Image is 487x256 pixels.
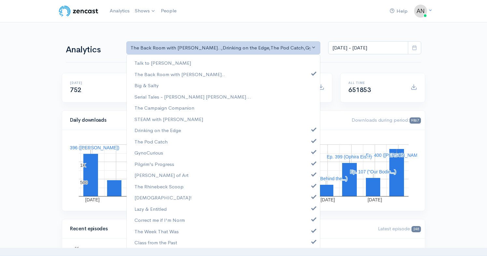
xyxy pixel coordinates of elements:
text: Ep. 107 ("Our Bodie...) [350,169,396,174]
span: [DEMOGRAPHIC_DATA]! [134,194,192,201]
text: Ep. 400 ([PERSON_NAME]...) [366,153,427,158]
div: The Back Room with [PERSON_NAME].. , Drinking on the Edge , The Pod Catch , GynoCurious , Pilgrim... [131,44,310,52]
span: GynoCurious [134,149,163,156]
h6: All time [348,81,403,85]
text: [DATE] [321,197,335,202]
span: The Pod Catch [134,138,168,145]
text: [DATE] [368,197,382,202]
h6: [DATE] [70,81,124,85]
span: 752 [70,86,81,94]
text: 1K [80,163,86,168]
span: The Campaign Companion [134,104,194,112]
a: Help [387,4,410,18]
span: Big & Salty [134,82,159,89]
input: analytics date range selector [328,41,408,55]
text: 1K [75,246,79,250]
span: Latest episode: [378,225,421,232]
span: Downloads during period: [352,117,421,123]
text: [DATE] [85,197,100,202]
img: ZenCast Logo [58,5,99,18]
text: 1.5K [80,145,90,151]
button: The Back Room with Andy O..., Drinking on the Edge, The Pod Catch, GynoCurious, Pilgrim's Progres... [126,41,320,55]
h4: Daily downloads [70,117,344,123]
span: Serial Tales - [PERSON_NAME] [PERSON_NAME]... [134,93,251,101]
span: The Week That Was [134,228,179,235]
span: Drinking on the Edge [134,127,181,134]
span: [PERSON_NAME] of Art [134,171,188,179]
text: Ep. 396 ([PERSON_NAME]) [62,145,119,150]
a: People [158,4,179,18]
span: Class from the Past [134,239,177,246]
span: 9867 [410,117,421,124]
span: 651853 [348,86,371,94]
span: STEAM with [PERSON_NAME] [134,115,203,123]
span: The Rhinebeck Scoop [134,183,184,190]
text: Ep. 21 (Behind the...) [304,176,347,181]
img: ... [414,5,427,18]
svg: A chart. [70,138,417,203]
iframe: gist-messenger-bubble-iframe [465,234,480,249]
a: Shows [132,4,158,18]
text: 500 [80,180,88,185]
span: Talk to [PERSON_NAME] [134,59,191,67]
text: Ep. 399 (Ophira Eis...) [327,154,372,159]
span: 248 [411,226,421,232]
span: The Back Room with [PERSON_NAME].. [134,71,225,78]
h1: Analytics [66,45,118,55]
span: Pilgrim's Progress [134,160,174,168]
span: Lazy & Entitled [134,205,167,213]
h4: Recent episodes [70,226,228,232]
a: Analytics [107,4,132,18]
span: Correct me if I'm Norm [134,216,185,224]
